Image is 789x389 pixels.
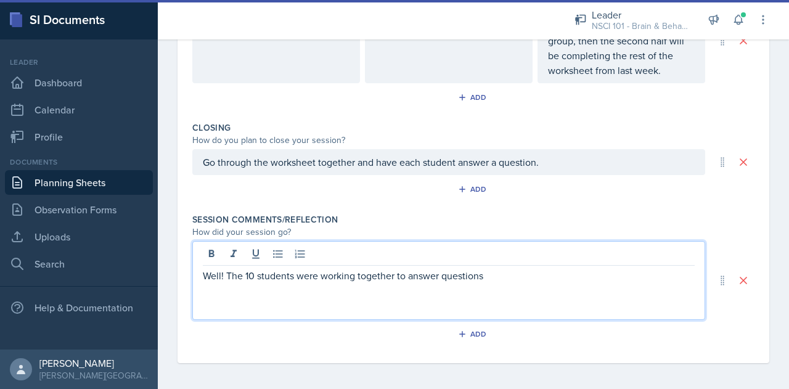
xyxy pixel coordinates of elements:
button: Add [454,180,494,199]
div: Add [460,92,487,102]
button: Add [454,88,494,107]
div: NSCI 101 - Brain & Behavior / Fall 2025 [592,20,690,33]
a: Observation Forms [5,197,153,222]
div: Leader [592,7,690,22]
div: [PERSON_NAME][GEOGRAPHIC_DATA] [39,369,148,382]
div: How do you plan to close your session? [192,134,705,147]
a: Dashboard [5,70,153,95]
div: Help & Documentation [5,295,153,320]
div: Add [460,329,487,339]
div: Add [460,184,487,194]
a: Profile [5,125,153,149]
a: Planning Sheets [5,170,153,195]
div: How did your session go? [192,226,705,239]
a: Uploads [5,224,153,249]
div: Documents [5,157,153,168]
a: Search [5,252,153,276]
p: the first half of the session will be spent on the board reviewing as a group, then the second ha... [548,4,695,78]
button: Add [454,325,494,343]
p: Go through the worksheet together and have each student answer a question. [203,155,695,170]
p: Well! The 10 students were working together to answer questions [203,268,695,283]
label: Closing [192,121,231,134]
a: Calendar [5,97,153,122]
label: Session Comments/Reflection [192,213,338,226]
div: [PERSON_NAME] [39,357,148,369]
div: Leader [5,57,153,68]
